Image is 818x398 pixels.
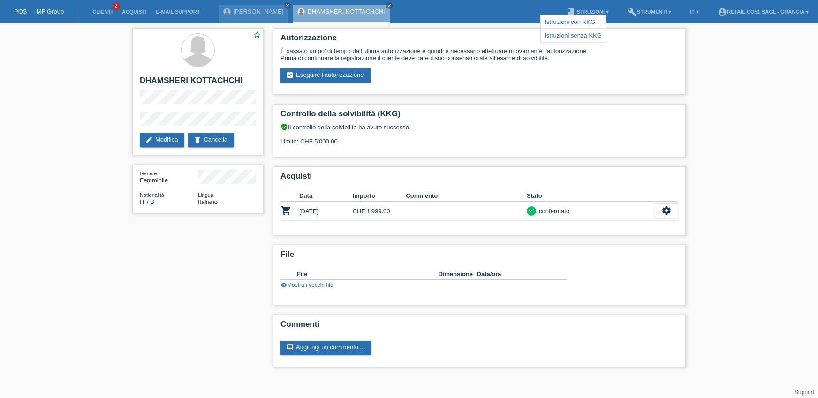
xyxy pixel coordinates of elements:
i: verified_user [280,123,288,131]
td: CHF 1'999.00 [353,202,406,221]
span: Nationalità [140,192,164,198]
i: build [628,8,637,17]
div: Il controllo della solvibilità ha avuto successo. Limite: CHF 5'000.00 [280,123,678,152]
a: commentAggiungi un commento ... [280,341,371,355]
a: assignment_turned_inEseguire l’autorizzazione [280,68,371,83]
a: editModifica [140,133,184,147]
a: visibilityMostra i vecchi file [280,282,333,288]
i: edit [145,136,153,143]
h2: Commenti [280,320,678,334]
h2: Controllo della solvibilità (KKG) [280,109,678,123]
a: deleteCancella [188,133,234,147]
a: account_circleRetail.Co51 Sagl - Grancia ▾ [713,9,813,15]
a: Clienti [88,9,117,15]
th: Data [299,190,353,202]
a: close [284,2,291,9]
th: Data/ora [477,269,554,280]
i: book [566,8,576,17]
i: delete [194,136,201,143]
td: [DATE] [299,202,353,221]
a: close [386,2,393,9]
a: buildStrumenti ▾ [623,9,676,15]
a: bookIstruzioni ▾ [561,9,613,15]
a: Support [795,389,814,396]
a: Istruzioni con KKG [545,18,595,25]
a: Acquisti [117,9,151,15]
span: Italia / B / 16.08.2019 [140,198,154,205]
a: E-mail Support [151,9,205,15]
i: assignment_turned_in [286,71,294,79]
i: account_circle [718,8,727,17]
th: Commento [406,190,527,202]
span: 2 [113,2,120,10]
div: Femminile [140,170,198,184]
a: Istruzioni senza KKG [545,32,601,39]
th: Stato [527,190,655,202]
i: check [528,207,535,214]
th: Dimensione [438,269,477,280]
span: Italiano [198,198,218,205]
h2: DHAMSHERI KOTTACHCHI [140,76,256,90]
div: È passato un po’ di tempo dall’ultima autorizzazione e quindi è necessario effettuare nuovamente ... [280,47,678,61]
a: star_border [253,30,261,40]
h2: Autorizzazione [280,33,678,47]
h2: Acquisti [280,172,678,186]
th: File [297,269,438,280]
i: POSP00025123 [280,205,292,216]
i: close [387,3,392,8]
a: DHAMSHERI KOTTACHCHI [307,8,385,15]
h2: File [280,250,678,264]
i: visibility [280,282,287,288]
i: settings [661,205,672,216]
span: Genere [140,171,157,176]
a: POS — MF Group [14,8,64,15]
i: comment [286,344,294,351]
span: Lingua [198,192,213,198]
a: [PERSON_NAME] [233,8,283,15]
a: IT ▾ [685,9,704,15]
i: close [285,3,290,8]
div: confermato [536,206,569,216]
i: star_border [253,30,261,39]
th: Importo [353,190,406,202]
